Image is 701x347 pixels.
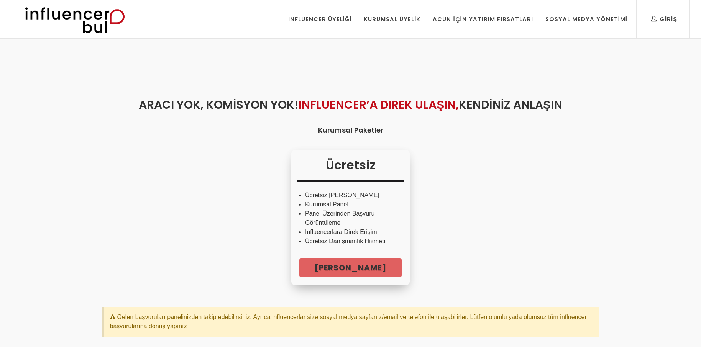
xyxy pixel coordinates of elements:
[305,228,396,237] li: Influencerlara Direk Erişim
[305,209,396,228] li: Panel Üzerinden Başvuru Görüntüleme
[288,15,352,23] div: Influencer Üyeliği
[651,15,677,23] div: Giriş
[545,15,627,23] div: Sosyal Medya Yönetimi
[297,156,404,182] h3: Ücretsiz
[305,237,396,246] li: Ücretsiz Danışmanlık Hizmeti
[104,307,599,337] div: Gelen başvuruları panelinizden takip edebilirsiniz. Ayrıca influencerlar size sosyal medya sayfan...
[364,15,420,23] div: Kurumsal Üyelik
[305,200,396,209] li: Kurumsal Panel
[102,96,599,113] h2: ARACI YOK, KOMİSYON YOK! KENDİNİZ ANLAŞIN
[433,15,533,23] div: Acun İçin Yatırım Fırsatları
[299,97,459,113] span: INFLUENCER’A DIREK ULAŞIN,
[305,191,396,200] li: Ücretsiz [PERSON_NAME]
[299,258,402,277] a: [PERSON_NAME]
[102,125,599,135] h4: Kurumsal Paketler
